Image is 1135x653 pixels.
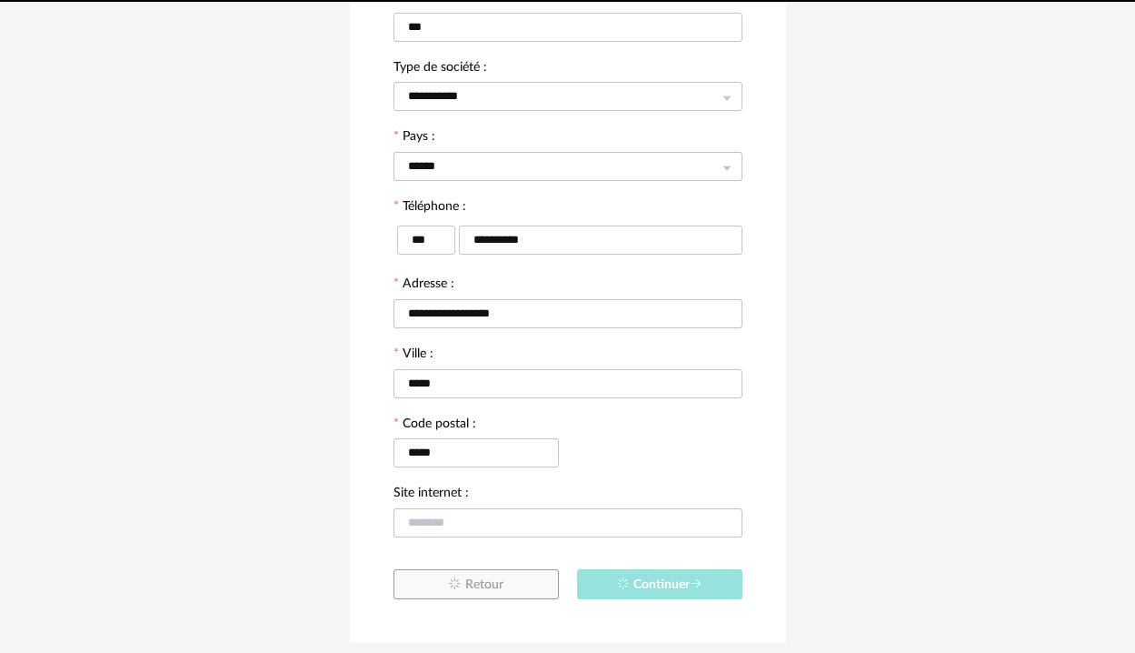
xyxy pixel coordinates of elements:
[393,417,476,434] label: Code postal :
[393,487,469,503] label: Site internet :
[393,200,466,216] label: Téléphone :
[393,61,487,77] label: Type de société :
[393,347,433,364] label: Ville :
[393,277,454,294] label: Adresse :
[393,130,435,146] label: Pays :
